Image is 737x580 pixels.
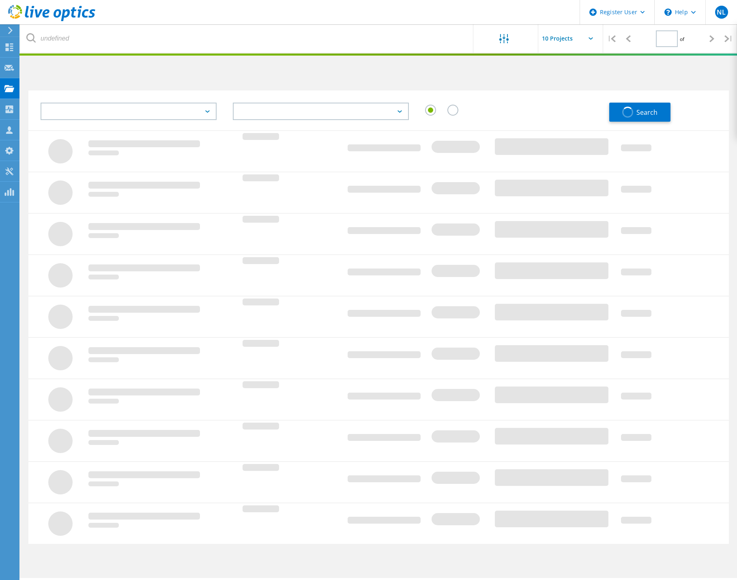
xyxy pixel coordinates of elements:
[603,24,620,53] div: |
[636,108,657,117] span: Search
[8,17,95,23] a: Live Optics Dashboard
[717,9,726,15] span: NL
[720,24,737,53] div: |
[20,24,474,53] input: undefined
[609,103,670,122] button: Search
[664,9,672,16] svg: \n
[680,36,684,43] span: of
